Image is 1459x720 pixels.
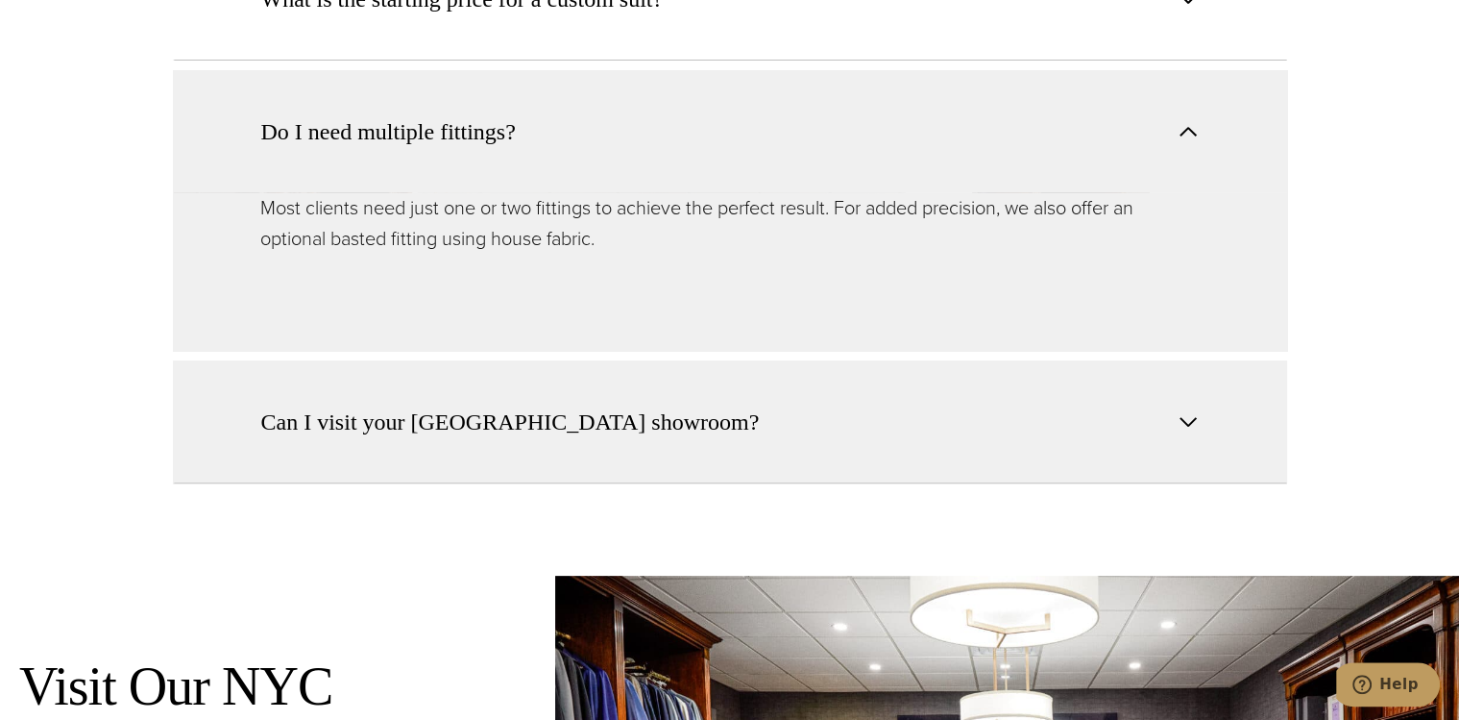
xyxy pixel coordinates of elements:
[173,70,1287,192] button: Do I need multiple fittings?
[173,192,1287,351] div: Do I need multiple fittings?
[261,405,760,439] span: Can I visit your [GEOGRAPHIC_DATA] showroom?
[260,192,1200,254] p: Most clients need just one or two fittings to achieve the perfect result. For added precision, we...
[173,360,1287,484] button: Can I visit your [GEOGRAPHIC_DATA] showroom?
[261,114,516,149] span: Do I need multiple fittings?
[1336,662,1440,710] iframe: Opens a widget where you can chat to one of our agents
